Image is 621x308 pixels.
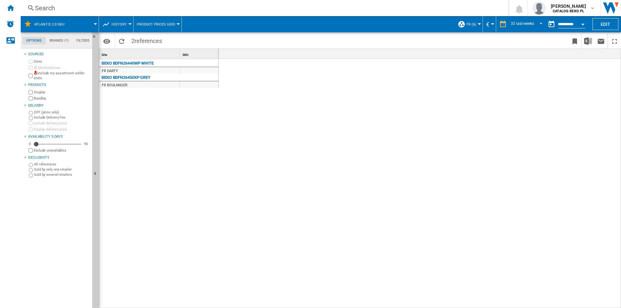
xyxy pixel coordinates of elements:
label: Bundles [34,96,90,101]
span: 2 [128,33,165,47]
div: 90 [82,142,90,146]
input: Include my assortment within stats [28,72,33,80]
input: Marketplaces [28,66,33,70]
md-tab-item: Options [22,37,46,45]
label: All references [34,162,90,167]
button: Open calendar [577,17,589,29]
label: Include Delivery Fee [34,115,90,120]
label: Singles [34,90,90,95]
div: Sources [28,52,90,57]
input: Include delivery price [28,121,33,125]
span: € [486,21,489,28]
div: Search [35,4,492,13]
span: FR (6) [466,22,476,27]
button: Hide [92,32,100,44]
div: Sort None [181,49,218,59]
label: OFF (price only) [34,110,90,115]
input: OFF (price only) [29,111,33,115]
md-tab-item: Brands (*) [46,37,72,45]
input: Singles [28,90,33,94]
div: History [102,16,130,32]
img: alerts-logo.svg [6,20,14,28]
input: Bundles [28,96,33,101]
button: Product prices grid [137,16,178,32]
input: Include Delivery Fee [29,116,33,120]
label: Include delivery price [34,121,90,126]
div: SKU Sort None [181,49,218,59]
div: Exclusivity [28,155,90,160]
md-select: REPORTS.WIZARD.STEPS.REPORT.STEPS.REPORT_OPTIONS.PERIOD: 32 last weeks [510,19,545,30]
button: Maximize [608,33,621,48]
button: FR (6) [466,16,479,32]
button: Download in Excel [582,33,594,48]
div: FR DARTY [102,68,118,74]
label: Sold by several retailers [34,172,90,177]
span: Atlantis 2.0 SKU [34,22,64,27]
div: Delivery [28,103,90,108]
div: Availability 5 Days [28,134,90,139]
md-slider: Availability [34,141,81,147]
div: 0 [27,142,32,146]
button: Edit [593,18,618,30]
div: Sort None [100,49,180,59]
button: Atlantis 2.0 SKU [34,16,71,32]
div: FR BOULANGER [102,82,127,89]
span: History [112,22,127,27]
span: Product prices grid [137,22,175,27]
span: [PERSON_NAME] [551,3,586,9]
button: Bookmark this report [568,33,581,48]
b: CATALOG BEKO PL [553,9,584,13]
button: Send this report by email [594,33,607,48]
button: € [486,16,493,32]
button: History [112,16,130,32]
button: Reload [115,33,128,48]
div: Atlantis 2.0 SKU [24,16,95,32]
label: Include my assortment within stats [34,71,90,81]
img: mysite-not-bg-18x18.png [34,71,38,75]
img: excel-24x24.png [584,37,592,45]
input: Sold by only one retailer [29,168,33,172]
input: Sold by several retailers [29,173,33,177]
span: references [135,37,162,44]
input: Display delivery price [28,127,33,132]
div: 32 last weeks [511,21,534,26]
md-tab-item: Filters [72,37,93,45]
label: Display delivery price [34,127,90,132]
md-menu: Currency [483,16,496,32]
div: BEKO BDFN26450XP GREY [102,74,150,81]
div: FR (6) [458,16,479,32]
input: Display delivery price [28,148,33,153]
img: profile.jpg [533,2,546,15]
label: Marketplaces [34,65,90,70]
input: All references [29,163,33,167]
span: Site [102,53,107,57]
span: SKU [182,53,189,57]
button: Options [100,35,113,47]
div: BEKO BDFN26440WP WHITE [102,59,154,67]
div: Products [28,82,90,88]
label: Sold by only one retailer [34,167,90,172]
label: Exclude unavailables [34,148,90,153]
button: md-calendar [545,18,558,31]
label: Sites [34,59,90,64]
input: Sites [28,59,33,64]
div: Site Sort None [100,49,180,59]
